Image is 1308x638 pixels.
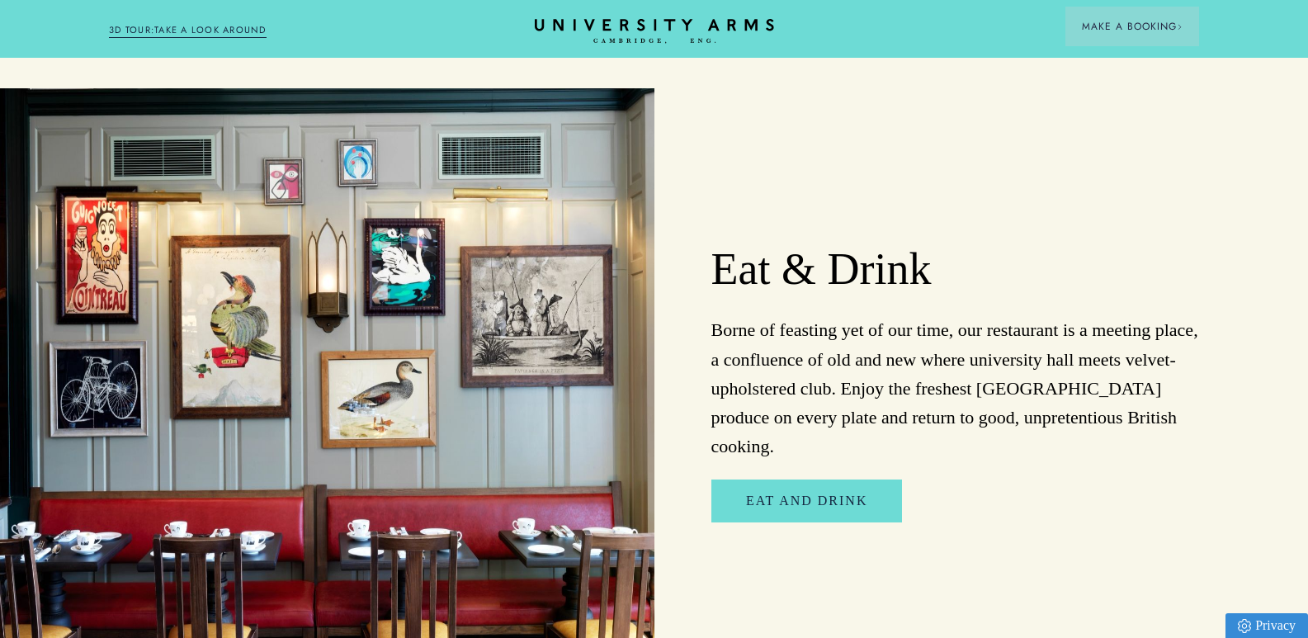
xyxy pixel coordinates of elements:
button: Make a BookingArrow icon [1065,7,1199,46]
img: Arrow icon [1177,24,1183,30]
a: Privacy [1225,613,1308,638]
a: Home [535,19,774,45]
h2: Eat & Drink [711,243,1199,297]
img: Privacy [1238,619,1251,633]
a: Eat and Drink [711,480,902,522]
a: 3D TOUR:TAKE A LOOK AROUND [109,23,267,38]
p: Borne of feasting yet of our time, our restaurant is a meeting place, a confluence of old and new... [711,315,1199,461]
span: Make a Booking [1082,19,1183,34]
